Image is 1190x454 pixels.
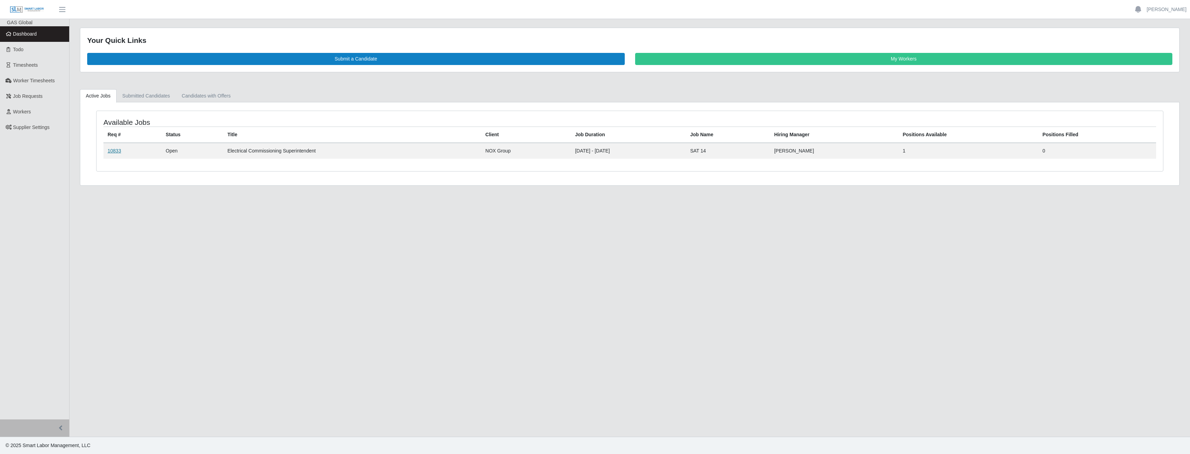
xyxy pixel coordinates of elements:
[13,93,43,99] span: Job Requests
[162,127,223,143] th: Status
[13,47,24,52] span: Todo
[223,127,481,143] th: Title
[571,127,686,143] th: Job Duration
[1038,143,1156,159] td: 0
[176,89,236,103] a: Candidates with Offers
[13,109,31,114] span: Workers
[1038,127,1156,143] th: Positions Filled
[1147,6,1187,13] a: [PERSON_NAME]
[223,143,481,159] td: Electrical Commissioning Superintendent
[481,143,571,159] td: NOX Group
[10,6,44,13] img: SLM Logo
[80,89,117,103] a: Active Jobs
[117,89,176,103] a: Submitted Candidates
[7,20,33,25] span: GAS Global
[103,127,162,143] th: Req #
[6,443,90,448] span: © 2025 Smart Labor Management, LLC
[770,127,899,143] th: Hiring Manager
[162,143,223,159] td: Open
[770,143,899,159] td: [PERSON_NAME]
[13,62,38,68] span: Timesheets
[13,31,37,37] span: Dashboard
[13,78,55,83] span: Worker Timesheets
[103,118,536,127] h4: Available Jobs
[13,124,50,130] span: Supplier Settings
[635,53,1173,65] a: My Workers
[686,127,770,143] th: Job Name
[108,148,121,154] a: 10833
[87,35,1172,46] div: Your Quick Links
[481,127,571,143] th: Client
[898,143,1038,159] td: 1
[898,127,1038,143] th: Positions Available
[686,143,770,159] td: SAT 14
[87,53,625,65] a: Submit a Candidate
[571,143,686,159] td: [DATE] - [DATE]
